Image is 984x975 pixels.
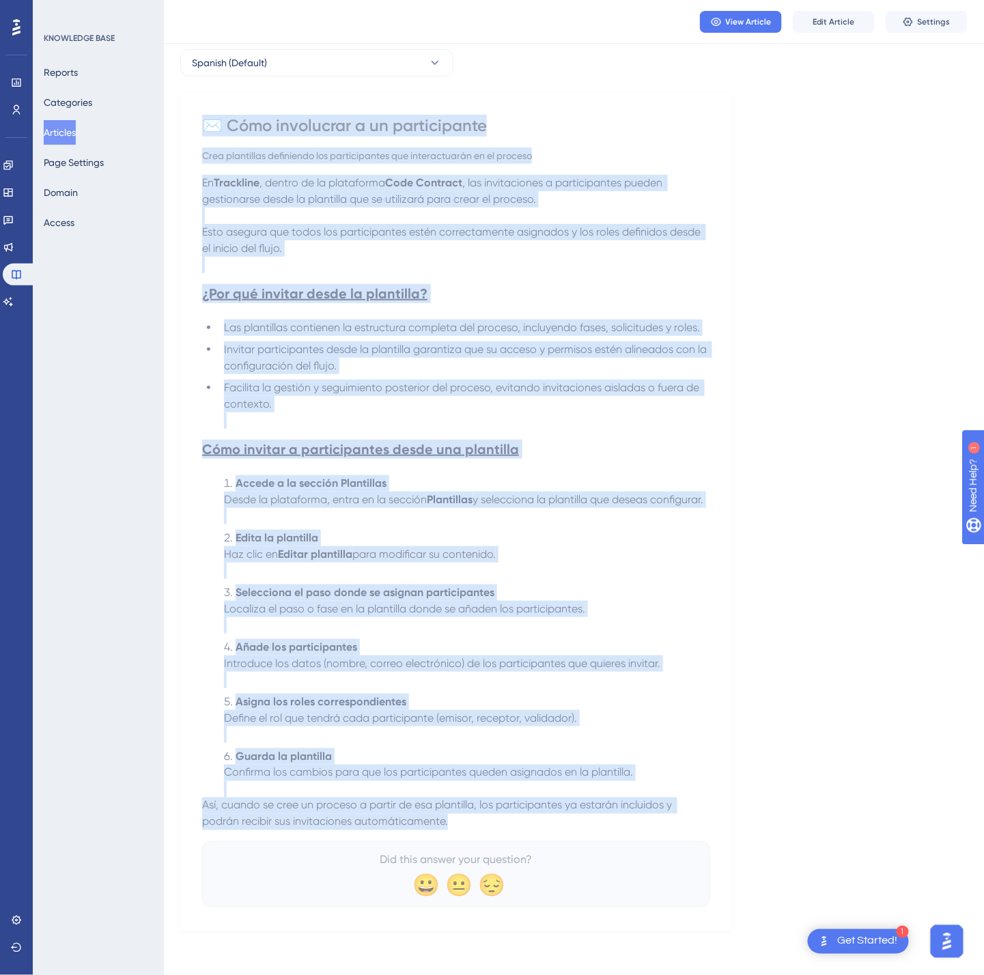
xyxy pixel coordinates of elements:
img: launcher-image-alternative-text [816,933,832,950]
button: Reports [44,60,78,85]
span: Localiza el paso o fase en la plantilla donde se añaden los participantes. [224,602,585,615]
span: Esto asegura que todos los participantes estén correctamente asignados y los roles definidos desd... [202,225,703,255]
button: Access [44,210,74,235]
span: Invitar participantes desde la plantilla garantiza que su acceso y permisos estén alineados con l... [224,343,709,372]
span: En [202,176,214,189]
div: Crea plantillas definiendo los participantes que interactuarán en el proceso [202,147,710,164]
span: , dentro de la plataforma [259,176,385,189]
div: 1 [95,7,99,18]
strong: ¿Por qué invitar desde la plantilla? [202,285,427,302]
button: View Article [700,11,782,33]
span: Desde la plataforma, entra en la sección [224,493,427,506]
div: Get Started! [838,934,898,949]
strong: Selecciona el paso donde se asignan participantes [236,586,494,599]
div: KNOWLEDGE BASE [44,33,115,44]
button: Domain [44,180,78,205]
span: Edit Article [813,16,855,27]
strong: Asigna los roles correspondientes [236,695,406,708]
strong: Editar plantilla [278,548,352,561]
button: Edit Article [793,11,875,33]
span: Define el rol que tendrá cada participante (emisor, receptor, validador). [224,711,577,724]
span: Settings [918,16,951,27]
span: Confirma los cambios para que los participantes queden asignados en la plantilla. [224,766,633,779]
strong: Plantillas [427,493,473,506]
span: Las plantillas contienen la estructura completa del proceso, incluyendo fases, solicitudes y roles. [224,321,700,334]
button: Spanish (Default) [180,49,453,76]
button: Articles [44,120,76,145]
span: Spanish (Default) [192,55,267,71]
span: y selecciona la plantilla que deseas configurar. [473,493,703,506]
span: Introduce los datos (nombre, correo electrónico) de los participantes que quieres invitar. [224,657,660,670]
strong: Edita la plantilla [236,531,318,544]
strong: Accede a la sección Plantillas [236,477,386,490]
iframe: UserGuiding AI Assistant Launcher [927,921,968,962]
button: Categories [44,90,92,115]
strong: Guarda la plantilla [236,750,332,763]
span: Did this answer your question? [380,852,533,868]
strong: Cómo invitar a participantes desde una plantilla [202,441,519,457]
span: Need Help? [32,3,85,20]
div: Open Get Started! checklist, remaining modules: 1 [808,929,909,954]
span: para modificar su contenido. [352,548,496,561]
span: Así, cuando se cree un proceso a partir de esa plantilla, los participantes ya estarán incluidos ... [202,799,675,828]
div: 1 [897,926,909,938]
div: ✉️ Cómo involucrar a un participante [202,115,710,137]
button: Page Settings [44,150,104,175]
strong: Añade los participantes [236,640,357,653]
button: Settings [886,11,968,33]
span: Haz clic en [224,548,278,561]
span: View Article [726,16,772,27]
strong: Trackline [214,176,259,189]
span: Facilita la gestión y seguimiento posterior del proceso, evitando invitaciones aisladas o fuera d... [224,381,702,410]
strong: Code Contract [385,176,462,189]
